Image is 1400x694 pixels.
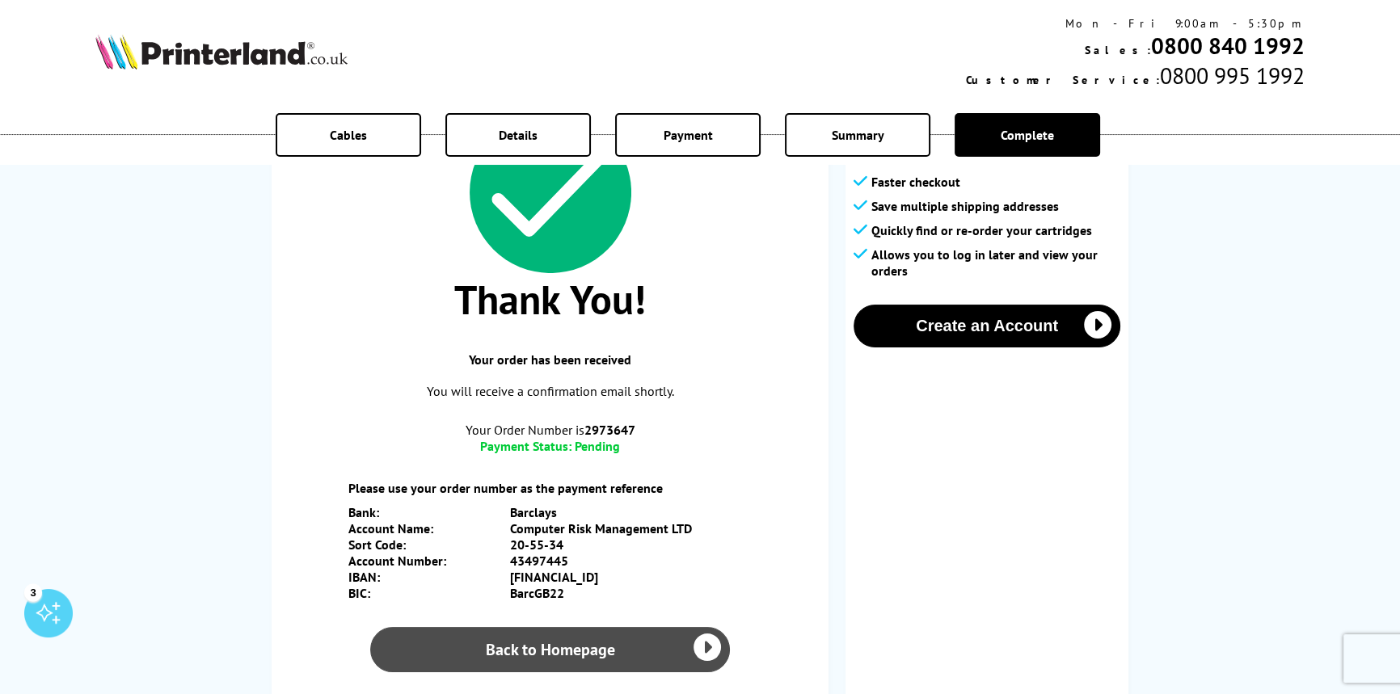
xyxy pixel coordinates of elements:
div: Barclays [510,504,753,520]
span: Customer Service: [966,73,1160,87]
span: Pending [575,438,620,454]
div: 3 [24,583,42,601]
p: You will receive a confirmation email shortly. [288,381,812,402]
span: Payment Status: [480,438,571,454]
span: Save multiple shipping addresses [871,198,1059,214]
div: 20-55-34 [510,536,753,553]
div: IBAN: [348,569,510,585]
div: BarcGB22 [510,585,753,601]
span: Your order has been received [288,351,812,368]
span: Faster checkout [871,174,960,190]
div: BIC: [348,585,510,601]
b: 2973647 [584,422,635,438]
div: Mon - Fri 9:00am - 5:30pm [966,16,1305,31]
a: Back to Homepage [370,627,730,672]
a: 0800 840 1992 [1151,31,1305,61]
span: Cables [330,127,367,143]
button: Create an Account [854,305,1120,347]
span: Allows you to log in later and view your orders [871,246,1120,279]
span: Sales: [1085,43,1151,57]
span: Payment [664,127,713,143]
div: Please use your order number as the payment reference [348,480,753,496]
img: Printerland Logo [95,34,348,69]
div: Bank: [348,504,510,520]
div: Sort Code: [348,536,510,553]
span: Your Order Number is [288,422,812,438]
div: Account Number: [348,553,510,569]
span: 0800 995 1992 [1160,61,1305,90]
span: Quickly find or re-order your cartridges [871,222,1092,238]
div: [FINANCIAL_ID] [510,569,753,585]
span: Complete [1001,127,1054,143]
span: Details [499,127,538,143]
div: Computer Risk Management LTD [510,520,753,536]
div: 43497445 [510,553,753,569]
span: Thank You! [288,273,812,326]
div: Account Name: [348,520,510,536]
span: Summary [832,127,884,143]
